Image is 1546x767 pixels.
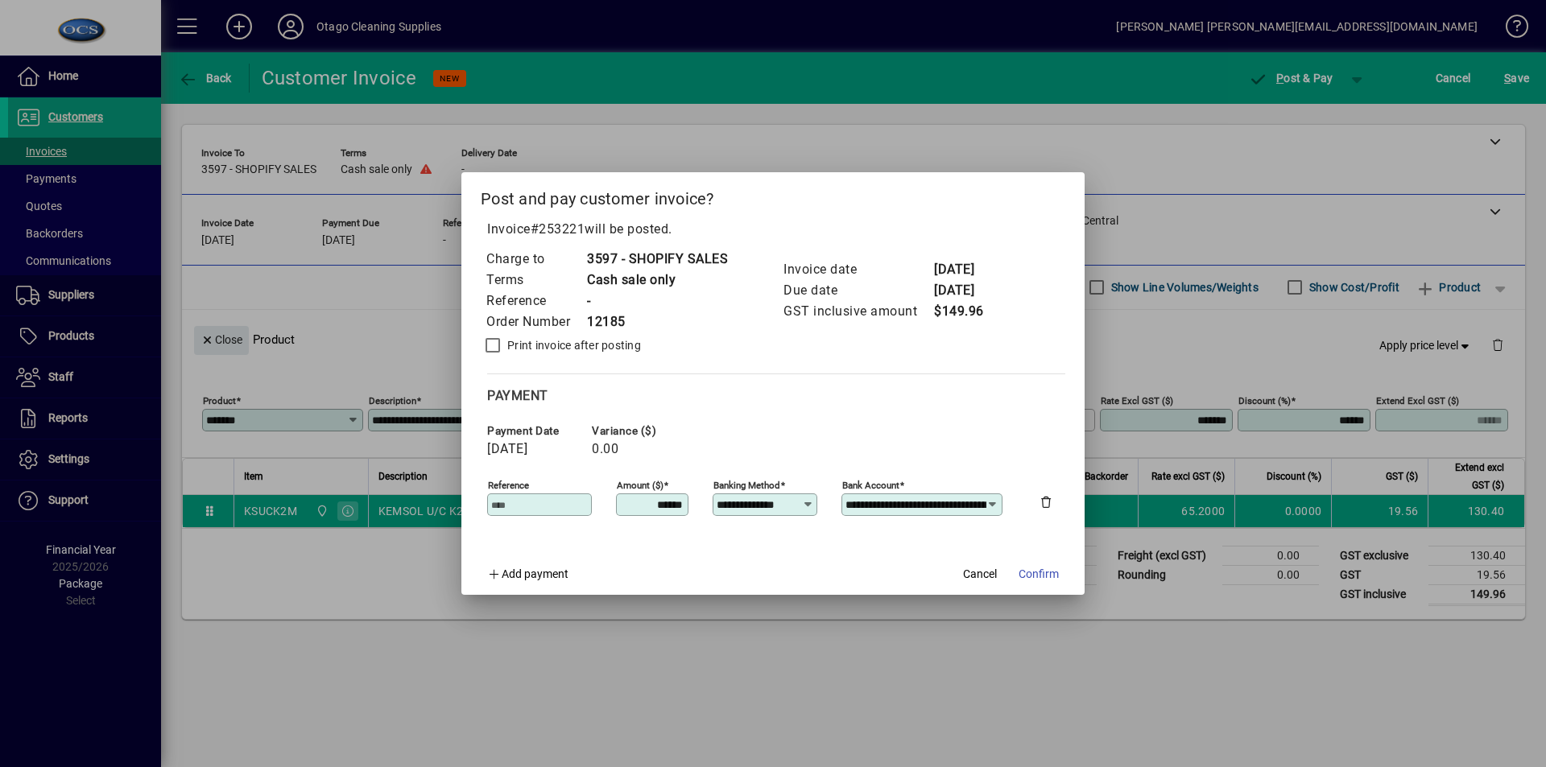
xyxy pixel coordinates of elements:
td: Invoice date [783,259,933,280]
td: Charge to [486,249,586,270]
span: Confirm [1019,566,1059,583]
td: $149.96 [933,301,998,322]
td: Due date [783,280,933,301]
td: - [586,291,728,311]
td: 3597 - SHOPIFY SALES [586,249,728,270]
td: Reference [486,291,586,311]
td: [DATE] [933,280,998,301]
span: Payment [487,388,548,403]
button: Confirm [1012,559,1065,588]
span: Add payment [502,567,568,580]
td: Cash sale only [586,270,728,291]
td: GST inclusive amount [783,301,933,322]
span: 0.00 [592,442,618,456]
td: 12185 [586,311,728,332]
mat-label: Banking method [713,480,780,491]
span: [DATE] [487,442,527,456]
mat-label: Reference [488,480,529,491]
span: Payment date [487,425,584,437]
td: Order Number [486,311,586,332]
p: Invoice will be posted . [481,220,1065,239]
span: Cancel [963,566,997,583]
span: #253221 [531,221,585,237]
span: Variance ($) [592,425,688,437]
td: [DATE] [933,259,998,280]
label: Print invoice after posting [504,337,641,353]
h2: Post and pay customer invoice? [461,172,1085,219]
button: Cancel [954,559,1006,588]
button: Add payment [481,559,575,588]
mat-label: Bank Account [842,480,899,491]
td: Terms [486,270,586,291]
mat-label: Amount ($) [617,480,663,491]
